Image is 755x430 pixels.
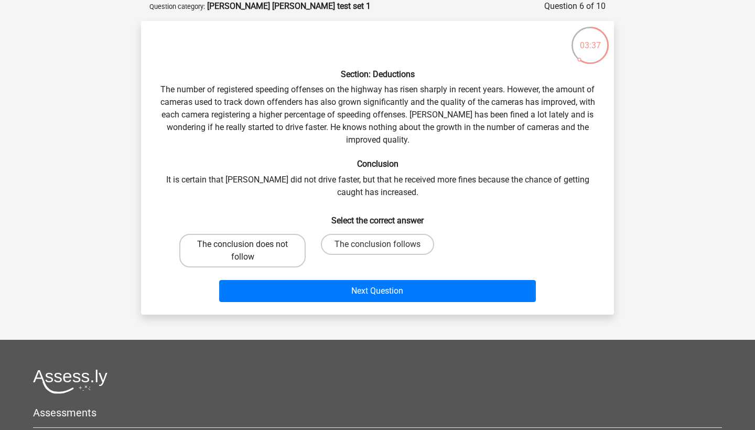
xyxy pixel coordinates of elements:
[158,159,597,169] h6: Conclusion
[207,1,371,11] strong: [PERSON_NAME] [PERSON_NAME] test set 1
[158,69,597,79] h6: Section: Deductions
[570,26,610,52] div: 03:37
[33,369,107,394] img: Assessly logo
[149,3,205,10] small: Question category:
[321,234,434,255] label: The conclusion follows
[33,406,722,419] h5: Assessments
[219,280,536,302] button: Next Question
[145,29,610,306] div: The number of registered speeding offenses on the highway has risen sharply in recent years. Howe...
[179,234,306,267] label: The conclusion does not follow
[158,207,597,225] h6: Select the correct answer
